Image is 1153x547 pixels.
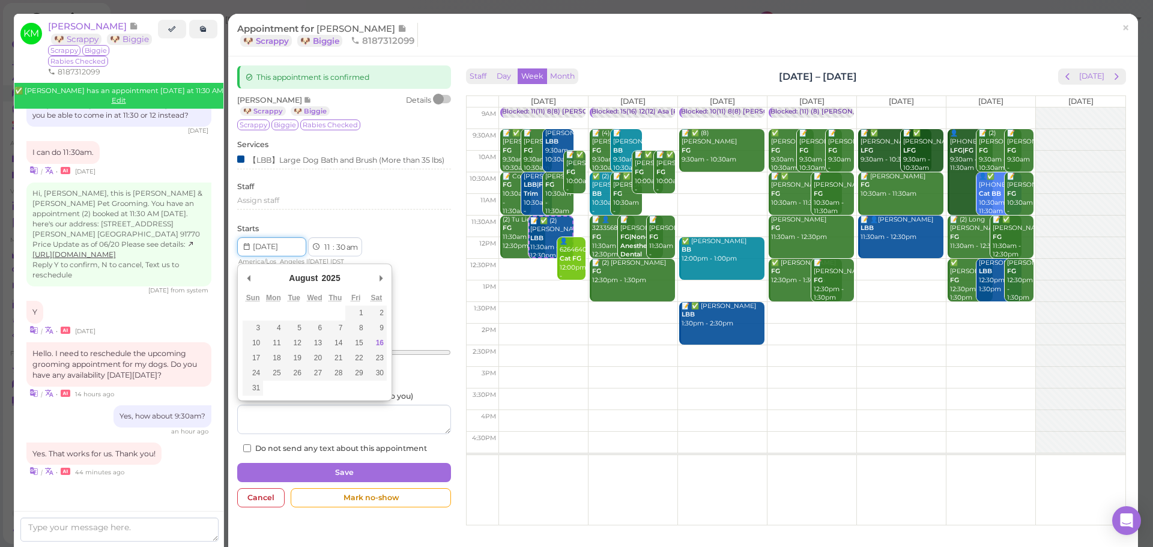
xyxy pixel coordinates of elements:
div: • [26,164,211,177]
b: FG [1007,267,1016,275]
div: 【LBB】Large Dog Bath and Brush (More than 35 lbs) [237,153,444,166]
button: 10 [243,336,263,351]
b: FG [861,181,870,189]
b: FG [649,233,658,241]
b: LBB [682,310,695,318]
b: LBB|Face Trim [524,181,554,198]
i: | [41,327,43,335]
div: 📝 [PERSON_NAME] 9:30am - 10:30am [1006,129,1033,182]
b: FG [635,168,644,176]
b: FG [613,190,622,198]
div: ✅ [PERSON_NAME] 12:30pm - 1:30pm [949,259,993,303]
span: Note [398,23,407,34]
a: Edit [112,96,126,104]
b: FG [545,181,554,189]
b: LBB [861,224,874,232]
span: 10:30am [470,175,496,183]
div: Details [406,95,431,116]
div: 📝 [PERSON_NAME] 9:30am - 10:30am [799,129,842,173]
b: BB [613,147,623,154]
div: 📝 ✅ (8) [PERSON_NAME] 9:30am - 10:30am [681,129,764,165]
span: 4:30pm [472,434,496,442]
button: Previous Month [243,269,255,287]
div: 👤6264640200 12:00pm - 1:00pm [559,237,586,290]
button: Staff [466,68,490,85]
div: 📝 (2) Long [PERSON_NAME] 11:30am - 12:30pm [949,216,1021,251]
div: 📝 ✅ [PERSON_NAME] 9:30am - 10:30am [860,129,931,165]
div: [PERSON_NAME] 10:30am - 11:30am [523,172,552,225]
div: Cancel [237,488,285,507]
i: | [41,468,43,476]
a: 🐶 Biggie [297,35,342,47]
div: Sorry, our 10:30 got filled unfortunately. Would you be able to come in at 11:30 or 12 instead? [26,94,211,127]
b: FG [682,147,691,154]
button: 5 [284,321,304,336]
b: LBB [979,267,992,275]
b: FG [814,190,823,198]
b: FG [503,181,512,189]
b: FG [979,147,988,154]
b: Cat BB [979,190,1001,198]
b: Cat FG [560,255,581,262]
span: 08/14/2025 03:35pm [75,327,95,335]
b: FG [592,147,601,154]
div: 📝 👤[PERSON_NAME] 11:30am - 12:30pm [860,216,943,242]
b: FG [771,147,780,154]
span: Rabies Checked [300,119,360,130]
div: Blocked: 10(11) 8(8) [PERSON_NAME] • Appointment [681,107,848,116]
b: LFG [861,147,873,154]
b: FG [1007,147,1016,154]
a: 🐶 Scrappy [240,35,292,47]
div: 📝 [PERSON_NAME] 11:30am - 12:30pm [649,216,675,268]
div: 2025 [320,269,342,287]
b: FG [771,224,780,232]
button: 3 [243,321,263,336]
div: (2) Tu Lien 11:30am - 12:30pm [502,216,545,251]
div: 📝 ✅ [PERSON_NAME] 9:30am - 10:30am [502,129,531,173]
button: 21 [325,351,345,366]
div: [PERSON_NAME] 9:30am - 10:30am [545,129,573,165]
div: Blocked: 11(11) 8(8) [PERSON_NAME] • Appointment [502,107,667,116]
a: 🐶 Scrappy [240,106,286,116]
button: 18 [263,351,283,366]
span: [DATE] [710,97,735,106]
label: Staff [237,181,254,192]
div: Blocked: 15(16) 12(12) Asa [PERSON_NAME] [PERSON_NAME] • Appointment [592,107,835,116]
span: [PERSON_NAME] [48,20,129,32]
abbr: Tuesday [288,294,300,302]
span: Assign staff [237,196,279,205]
abbr: Saturday [371,294,383,302]
div: 📝 ✅ [PERSON_NAME] 11:30am - 12:30pm [992,216,1033,259]
div: 📝 ✅ [PERSON_NAME] 10:00am - 11:00am [634,151,663,204]
button: Week [518,68,547,85]
div: 📝 ✅ [PERSON_NAME] 9:30am - 10:30am [903,129,943,173]
span: Rabies Checked [48,56,108,67]
div: Yes. That works for us. Thank you! [26,443,162,465]
b: FG [993,233,1002,241]
span: 4pm [481,413,496,420]
button: next [1107,68,1126,85]
span: 3:30pm [473,391,496,399]
a: × [1115,14,1137,43]
abbr: Monday [266,294,281,302]
b: FG [771,267,780,275]
div: 📝 (4) [PERSON_NAME] 9:30am - 10:30am [592,129,620,173]
b: FG [566,168,575,176]
div: 📝 [PERSON_NAME] 12:30pm - 1:30pm [813,259,854,303]
div: • [26,387,211,399]
button: 6 [304,321,325,336]
div: 📝 (2) [PERSON_NAME] 12:30pm - 1:30pm [592,259,675,285]
span: America/Los_Angeles [238,258,304,265]
b: LBB [545,138,558,145]
b: FG [592,233,601,241]
button: 1 [345,306,366,321]
label: Starts [237,223,259,234]
abbr: Wednesday [307,294,322,302]
button: Day [489,68,518,85]
span: 08/14/2025 03:01pm [75,168,95,175]
span: KM [20,23,42,44]
span: 08/14/2025 03:06pm [148,286,171,294]
div: • [26,465,211,477]
div: 👤✅ [PHONE_NUMBER] 10:30am - 11:30am [978,172,1021,216]
a: [PERSON_NAME] 🐶 Scrappy 🐶 Biggie [48,20,158,44]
